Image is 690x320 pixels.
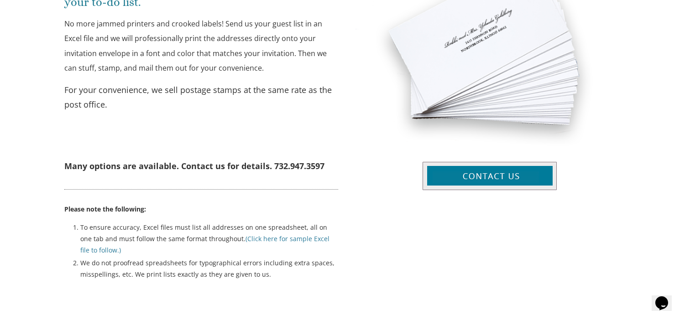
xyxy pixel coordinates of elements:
[80,222,338,258] li: To ensure accuracy, Excel files must list all addresses on one spreadsheet, all on one tab and mu...
[80,257,338,281] li: We do not proofread spreadsheets for typographical errors including extra spaces, misspellings, e...
[64,189,338,215] p: Please note the following:
[652,284,681,311] iframe: chat widget
[64,83,338,112] p: For your convenience, we sell postage stamps at the same rate as the post office.
[64,16,338,76] p: No more jammed printers and crooked labels! Send us your guest list in an Excel file and we will ...
[423,162,557,190] img: contact-us-btn.jpg
[64,160,324,171] strong: Many options are available. Contact us for details. 732.947.3597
